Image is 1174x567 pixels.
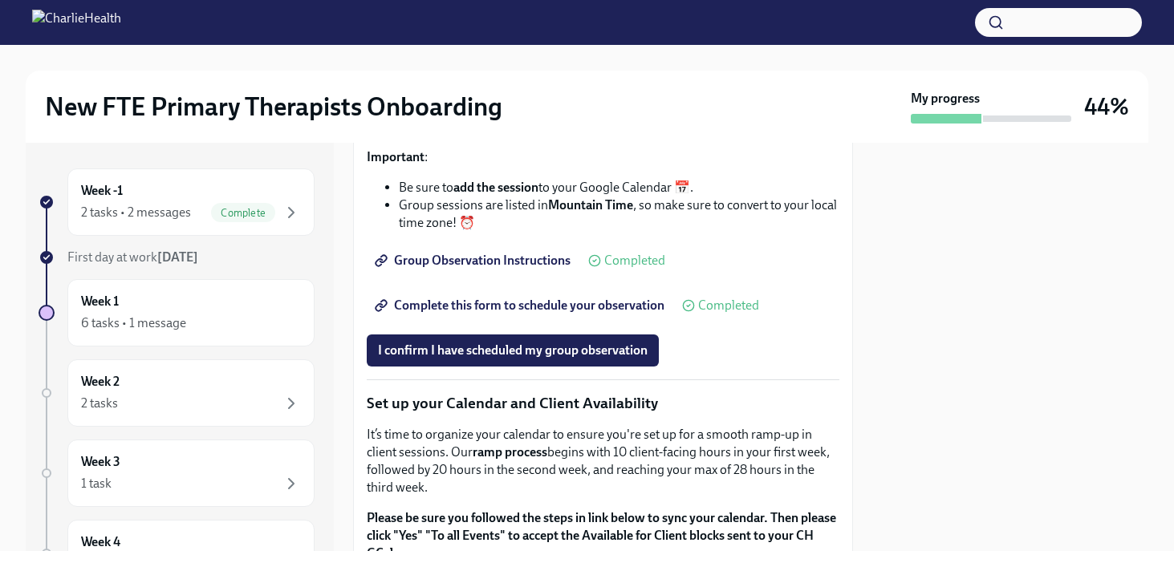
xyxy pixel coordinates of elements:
a: Week 31 task [39,439,315,507]
button: I confirm I have scheduled my group observation [367,334,659,367]
h6: Week 1 [81,293,119,310]
strong: My progress [911,90,980,107]
a: Week -12 tasks • 2 messagesComplete [39,168,315,236]
div: 6 tasks • 1 message [81,314,186,332]
h2: New FTE Primary Therapists Onboarding [45,91,502,123]
strong: Mountain Time [548,197,633,213]
h6: Week 4 [81,533,120,551]
div: 1 task [81,475,112,492]
span: Group Observation Instructions [378,253,571,269]
h6: Week 2 [81,373,120,391]
span: Completed [698,299,759,312]
a: Week 16 tasks • 1 message [39,279,315,346]
span: I confirm I have scheduled my group observation [378,342,648,358]
h3: 44% [1084,92,1129,121]
p: Set up your Calendar and Client Availability [367,393,839,414]
strong: [DATE] [157,249,198,265]
span: Complete this form to schedule your observation [378,298,664,314]
h6: Week -1 [81,182,123,200]
li: Group sessions are listed in , so make sure to convert to your local time zone! ⏰ [399,196,839,232]
strong: ramp process [473,444,547,460]
li: Be sure to to your Google Calendar 📅. [399,179,839,196]
span: First day at work [67,249,198,265]
p: : [367,148,839,166]
div: 2 tasks [81,395,118,412]
strong: add the session [453,180,538,195]
a: Week 22 tasks [39,359,315,427]
span: Completed [604,254,665,267]
strong: Please be sure you followed the steps in link below to sync your calendar. Then please click "Yes... [367,510,836,561]
img: CharlieHealth [32,10,121,35]
a: Complete this form to schedule your observation [367,290,676,322]
div: 2 tasks • 2 messages [81,204,191,221]
a: Group Observation Instructions [367,245,582,277]
a: First day at work[DATE] [39,249,315,266]
strong: Important [367,149,425,164]
p: It’s time to organize your calendar to ensure you're set up for a smooth ramp-up in client sessio... [367,426,839,496]
span: Complete [211,207,275,219]
h6: Week 3 [81,453,120,471]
